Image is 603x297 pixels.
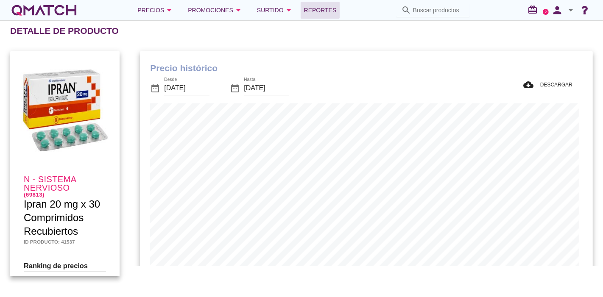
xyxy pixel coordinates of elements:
[413,3,465,17] input: Buscar productos
[24,192,106,197] h6: (69813)
[304,5,337,15] span: Reportes
[230,83,240,93] i: date_range
[233,5,243,15] i: arrow_drop_down
[566,5,576,15] i: arrow_drop_down
[150,61,583,75] h1: Precio histórico
[528,5,541,15] i: redeem
[24,238,106,245] h5: Id producto: 41537
[523,80,537,90] i: cloud_download
[516,77,579,92] button: DESCARGAR
[537,81,572,89] span: DESCARGAR
[164,81,209,95] input: Desde
[543,9,549,15] a: 2
[257,5,294,15] div: Surtido
[284,5,294,15] i: arrow_drop_down
[137,5,174,15] div: Precios
[250,2,301,19] button: Surtido
[131,2,181,19] button: Precios
[24,198,100,237] span: Ipran 20 mg x 30 Comprimidos Recubiertos
[301,2,340,19] a: Reportes
[188,5,243,15] div: Promociones
[24,175,106,197] h4: N - Sistema nervioso
[181,2,250,19] button: Promociones
[549,4,566,16] i: person
[545,10,547,14] text: 2
[164,5,174,15] i: arrow_drop_down
[150,83,160,93] i: date_range
[10,24,119,38] h2: Detalle de producto
[24,261,106,271] h3: Ranking de precios
[244,81,289,95] input: Hasta
[401,5,411,15] i: search
[10,2,78,19] a: white-qmatch-logo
